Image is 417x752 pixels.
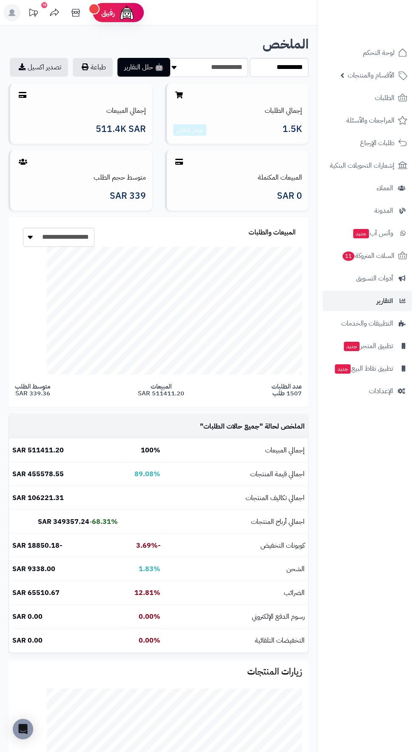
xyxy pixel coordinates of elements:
td: التخفيضات التلقائية [164,629,308,652]
span: متوسط الطلب 339.36 SAR [15,383,50,397]
a: تصدير اكسيل [10,58,68,77]
a: السلات المتروكة11 [323,246,412,266]
a: عرض التقارير [176,126,203,134]
b: 12.81% [134,588,160,598]
b: 0.00% [139,612,160,622]
span: جديد [344,342,360,351]
span: السلات المتروكة [342,250,394,262]
b: الملخص [263,34,308,54]
span: 0 SAR [277,191,302,201]
span: جديد [353,229,369,238]
a: وآتس آبجديد [323,223,412,243]
span: وآتس آب [352,227,393,239]
a: طلبات الإرجاع [323,133,412,153]
span: 1.5K [283,124,302,136]
a: تطبيق المتجرجديد [323,336,412,356]
span: تطبيق نقاط البيع [334,363,393,375]
b: 9338.00 SAR [12,564,55,574]
b: -3.69% [136,540,160,551]
span: أدوات التسويق [356,272,393,284]
span: طلبات الإرجاع [360,137,394,149]
b: 455578.55 SAR [12,469,64,479]
b: 0.00 SAR [12,635,43,646]
a: الطلبات [323,88,412,108]
a: المراجعات والأسئلة [323,110,412,131]
a: المبيعات المكتملة [258,172,302,183]
b: -18850.18 SAR [12,540,62,551]
span: لوحة التحكم [363,47,394,59]
td: الشحن [164,558,308,581]
span: التقارير [377,295,393,307]
b: 0.00 SAR [12,612,43,622]
button: 🤖 حلل التقارير [117,58,170,77]
a: إشعارات التحويلات البنكية [323,155,412,176]
b: 0.00% [139,635,160,646]
td: اجمالي أرباح المنتجات [164,510,308,534]
span: الإعدادات [369,385,393,397]
td: اجمالي تكاليف المنتجات [164,486,308,510]
b: 89.08% [134,469,160,479]
span: 11 [343,252,354,261]
b: 106221.31 SAR [12,493,64,503]
span: عدد الطلبات 1507 طلب [271,383,302,397]
img: ai-face.png [118,4,135,21]
span: المبيعات 511411.20 SAR [138,383,184,397]
h3: زيارات المنتجات [15,667,302,677]
span: 511.4K SAR [96,124,146,134]
a: التقارير [323,291,412,311]
a: تطبيق نقاط البيعجديد [323,358,412,379]
span: العملاء [377,182,393,194]
a: الإعدادات [323,381,412,401]
div: 10 [41,2,47,8]
td: كوبونات التخفيض [164,534,308,558]
b: 68.31% [92,517,118,527]
td: اجمالي قيمة المنتجات [164,463,308,486]
td: إجمالي المبيعات [164,439,308,462]
a: إجمالي الطلبات [265,106,302,116]
a: أدوات التسويق [323,268,412,289]
span: المراجعات والأسئلة [346,114,394,126]
b: 511411.20 SAR [12,445,64,455]
span: جميع حالات الطلبات [203,421,260,432]
b: 65510.67 SAR [12,588,60,598]
h3: المبيعات والطلبات [248,229,296,237]
span: تطبيق المتجر [343,340,393,352]
a: إجمالي المبيعات [106,106,146,116]
td: - [9,510,121,534]
span: التطبيقات والخدمات [341,317,393,329]
b: 100% [141,445,160,455]
a: متوسط حجم الطلب [94,172,146,183]
span: الطلبات [375,92,394,104]
b: 1.83% [139,564,160,574]
a: لوحة التحكم [323,43,412,63]
span: الأقسام والمنتجات [348,69,394,81]
button: طباعة [73,58,113,77]
span: جديد [335,364,351,374]
a: العملاء [323,178,412,198]
td: رسوم الدفع الإلكتروني [164,605,308,629]
a: التطبيقات والخدمات [323,313,412,334]
span: رفيق [101,8,115,18]
a: تحديثات المنصة [23,4,44,23]
td: الضرائب [164,581,308,605]
span: المدونة [374,205,393,217]
span: 339 SAR [110,191,146,201]
b: 349357.24 SAR [38,517,89,527]
span: إشعارات التحويلات البنكية [330,160,394,172]
div: Open Intercom Messenger [13,719,33,739]
td: الملخص لحالة " " [164,415,308,438]
a: المدونة [323,200,412,221]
